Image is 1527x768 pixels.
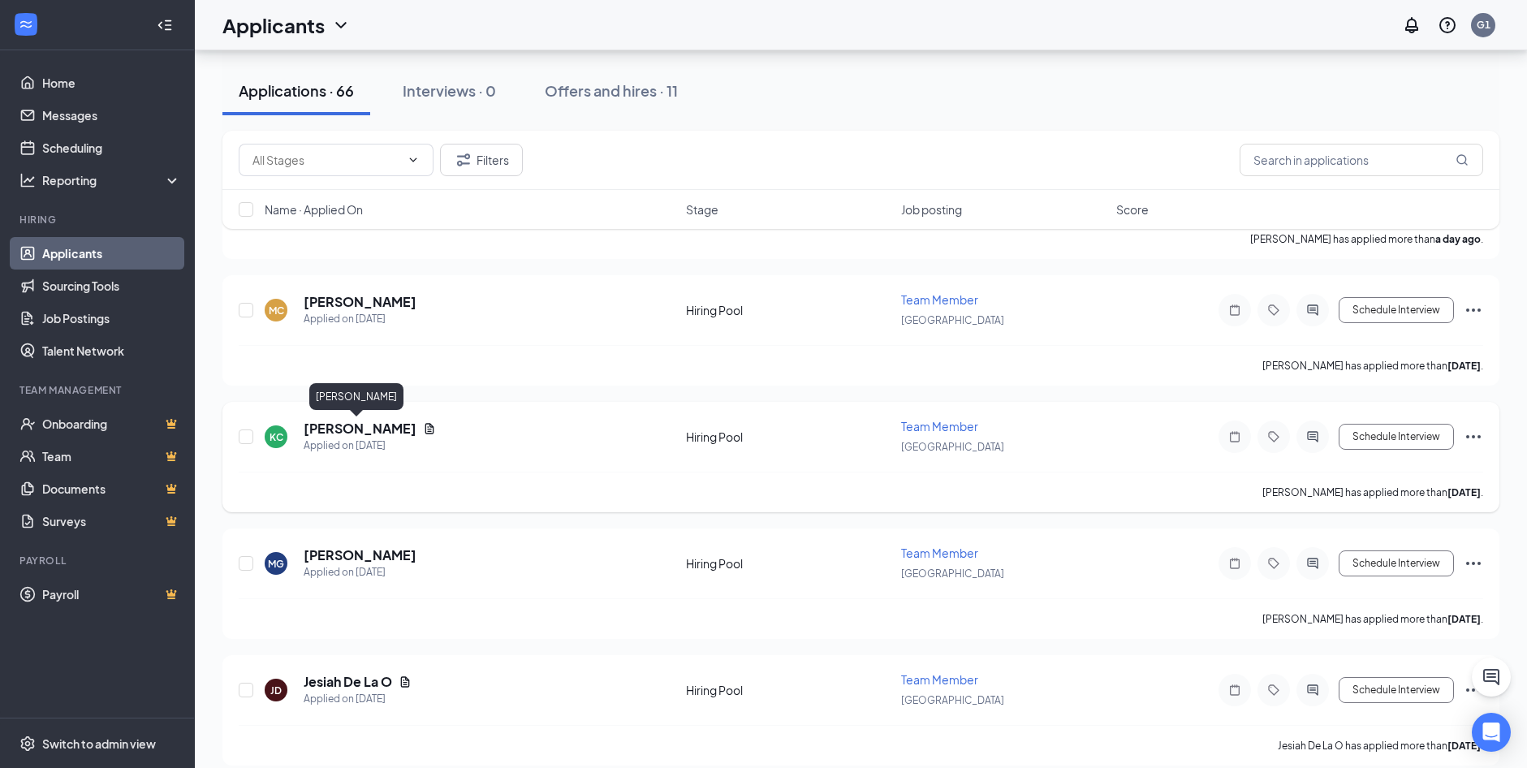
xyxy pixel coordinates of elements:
[1240,144,1483,176] input: Search in applications
[1447,486,1481,498] b: [DATE]
[1262,485,1483,499] p: [PERSON_NAME] has applied more than .
[1264,684,1283,697] svg: Tag
[19,554,178,567] div: Payroll
[42,440,181,472] a: TeamCrown
[252,151,400,169] input: All Stages
[304,311,416,327] div: Applied on [DATE]
[1472,658,1511,697] button: ChatActive
[901,694,1004,706] span: [GEOGRAPHIC_DATA]
[901,292,978,307] span: Team Member
[1482,667,1501,687] svg: ChatActive
[1116,201,1149,218] span: Score
[1225,684,1244,697] svg: Note
[686,429,891,445] div: Hiring Pool
[42,172,182,188] div: Reporting
[686,201,718,218] span: Stage
[42,302,181,334] a: Job Postings
[901,201,962,218] span: Job posting
[309,383,403,410] div: [PERSON_NAME]
[239,80,354,101] div: Applications · 66
[42,408,181,440] a: OnboardingCrown
[42,99,181,132] a: Messages
[19,213,178,227] div: Hiring
[304,438,436,454] div: Applied on [DATE]
[1464,427,1483,447] svg: Ellipses
[1472,713,1511,752] div: Open Intercom Messenger
[423,422,436,435] svg: Document
[1278,739,1483,753] p: Jesiah De La O has applied more than .
[901,314,1004,326] span: [GEOGRAPHIC_DATA]
[42,237,181,270] a: Applicants
[1339,297,1454,323] button: Schedule Interview
[1262,359,1483,373] p: [PERSON_NAME] has applied more than .
[269,304,284,317] div: MC
[1447,613,1481,625] b: [DATE]
[901,546,978,560] span: Team Member
[686,302,891,318] div: Hiring Pool
[901,441,1004,453] span: [GEOGRAPHIC_DATA]
[1402,15,1421,35] svg: Notifications
[304,546,416,564] h5: [PERSON_NAME]
[1438,15,1457,35] svg: QuestionInfo
[1477,18,1490,32] div: G1
[1225,557,1244,570] svg: Note
[1303,430,1322,443] svg: ActiveChat
[222,11,325,39] h1: Applicants
[270,430,283,444] div: KC
[1464,680,1483,700] svg: Ellipses
[19,172,36,188] svg: Analysis
[1339,550,1454,576] button: Schedule Interview
[1225,304,1244,317] svg: Note
[19,736,36,752] svg: Settings
[42,132,181,164] a: Scheduling
[268,557,284,571] div: MG
[42,578,181,611] a: PayrollCrown
[454,150,473,170] svg: Filter
[399,675,412,688] svg: Document
[42,505,181,537] a: SurveysCrown
[1303,304,1322,317] svg: ActiveChat
[1447,360,1481,372] b: [DATE]
[304,293,416,311] h5: [PERSON_NAME]
[42,67,181,99] a: Home
[18,16,34,32] svg: WorkstreamLogo
[1447,740,1481,752] b: [DATE]
[1464,300,1483,320] svg: Ellipses
[42,270,181,302] a: Sourcing Tools
[42,334,181,367] a: Talent Network
[686,682,891,698] div: Hiring Pool
[407,153,420,166] svg: ChevronDown
[304,564,416,580] div: Applied on [DATE]
[403,80,496,101] div: Interviews · 0
[1303,557,1322,570] svg: ActiveChat
[1264,304,1283,317] svg: Tag
[304,673,392,691] h5: Jesiah De La O
[1262,612,1483,626] p: [PERSON_NAME] has applied more than .
[901,567,1004,580] span: [GEOGRAPHIC_DATA]
[545,80,678,101] div: Offers and hires · 11
[157,17,173,33] svg: Collapse
[1264,557,1283,570] svg: Tag
[1264,430,1283,443] svg: Tag
[265,201,363,218] span: Name · Applied On
[331,15,351,35] svg: ChevronDown
[304,691,412,707] div: Applied on [DATE]
[1225,430,1244,443] svg: Note
[901,419,978,434] span: Team Member
[901,672,978,687] span: Team Member
[270,684,282,697] div: JD
[1339,677,1454,703] button: Schedule Interview
[19,383,178,397] div: Team Management
[304,420,416,438] h5: [PERSON_NAME]
[1303,684,1322,697] svg: ActiveChat
[440,144,523,176] button: Filter Filters
[1456,153,1469,166] svg: MagnifyingGlass
[686,555,891,572] div: Hiring Pool
[1464,554,1483,573] svg: Ellipses
[1339,424,1454,450] button: Schedule Interview
[42,472,181,505] a: DocumentsCrown
[42,736,156,752] div: Switch to admin view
